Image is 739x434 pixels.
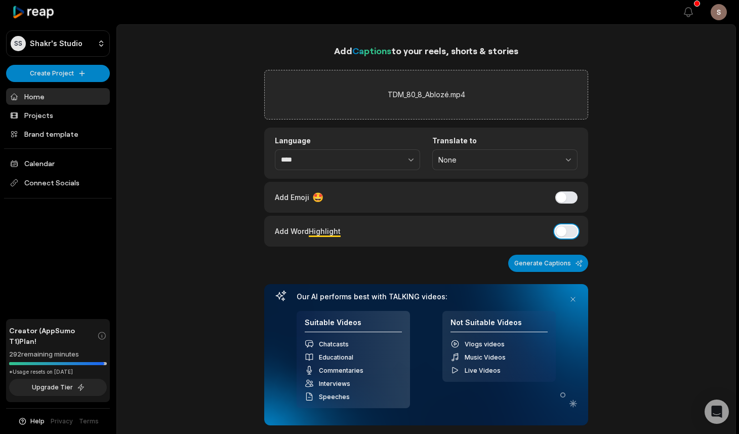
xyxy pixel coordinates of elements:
[9,325,97,346] span: Creator (AppSumo T1) Plan!
[6,126,110,142] a: Brand template
[309,227,341,235] span: Highlight
[6,65,110,82] button: Create Project
[319,380,350,387] span: Interviews
[30,417,45,426] span: Help
[6,107,110,124] a: Projects
[275,136,420,145] label: Language
[432,149,578,171] button: None
[465,367,501,374] span: Live Videos
[319,340,349,348] span: Chatcasts
[9,379,107,396] button: Upgrade Tier
[6,88,110,105] a: Home
[319,353,353,361] span: Educational
[319,393,350,401] span: Speeches
[6,174,110,192] span: Connect Socials
[319,367,363,374] span: Commentaries
[305,318,402,333] h4: Suitable Videos
[30,39,83,48] p: Shakr's Studio
[312,190,323,204] span: 🤩
[388,89,465,101] label: TDM_80_8_Ablozé.mp4
[465,340,505,348] span: Vlogs videos
[450,318,548,333] h4: Not Suitable Videos
[275,224,341,238] div: Add Word
[11,36,26,51] div: SS
[6,155,110,172] a: Calendar
[51,417,73,426] a: Privacy
[438,155,557,165] span: None
[275,192,309,203] span: Add Emoji
[9,368,107,376] div: *Usage resets on [DATE]
[432,136,578,145] label: Translate to
[705,400,729,424] div: Open Intercom Messenger
[9,349,107,360] div: 292 remaining minutes
[508,255,588,272] button: Generate Captions
[79,417,99,426] a: Terms
[465,353,506,361] span: Music Videos
[352,45,391,56] span: Captions
[264,44,588,58] h1: Add to your reels, shorts & stories
[297,292,556,301] h3: Our AI performs best with TALKING videos:
[18,417,45,426] button: Help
